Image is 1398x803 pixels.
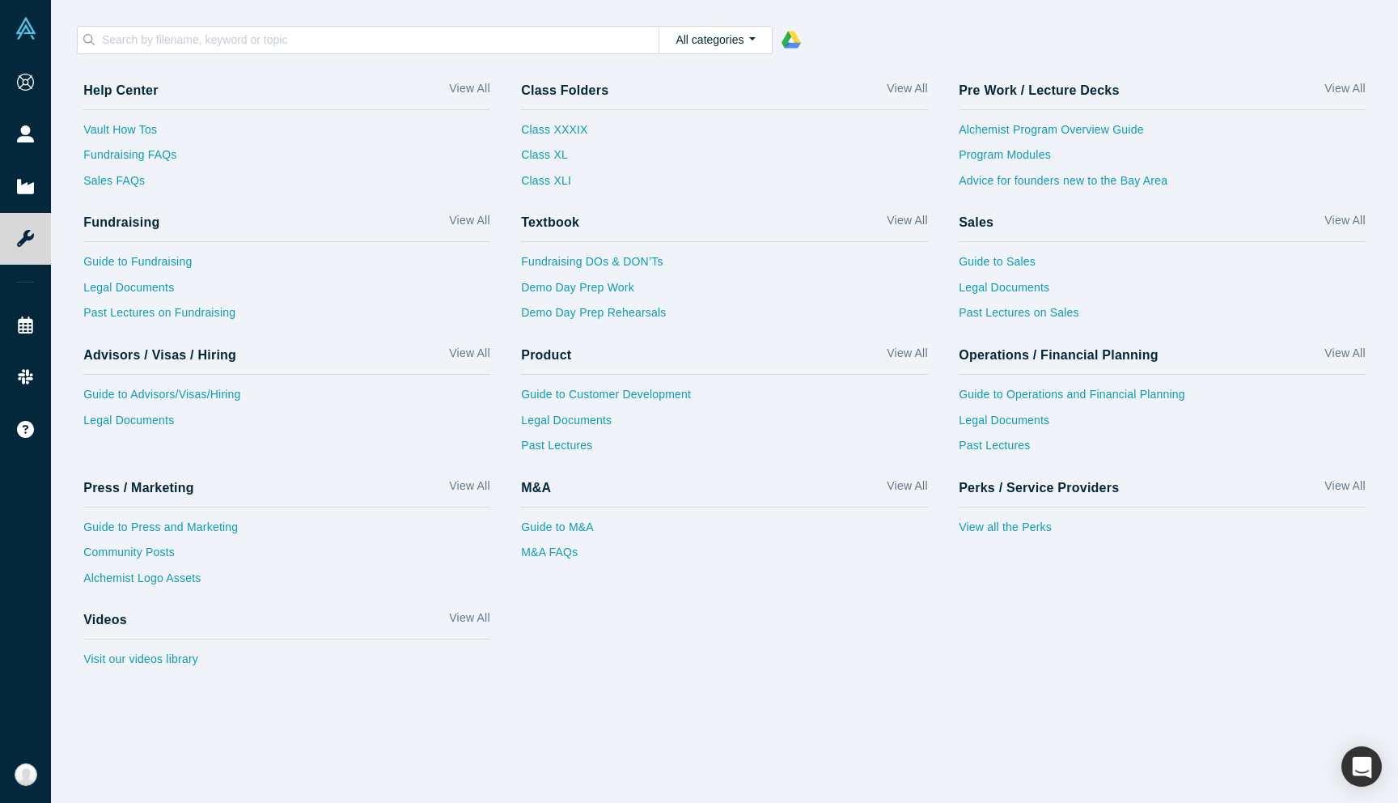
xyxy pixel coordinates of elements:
a: Class XXXIX [521,121,587,147]
a: Fundraising DOs & DON’Ts [521,253,928,279]
a: Alchemist Logo Assets [83,570,490,596]
a: Vault How Tos [83,121,490,147]
a: Guide to Advisors/Visas/Hiring [83,386,490,412]
a: M&A FAQs [521,544,928,570]
button: All categories [659,26,773,54]
a: View All [449,345,489,368]
a: Legal Documents [959,412,1366,438]
a: View All [1324,345,1365,368]
a: Community Posts [83,544,490,570]
h4: Press / Marketing [83,480,194,495]
a: Guide to Customer Development [521,386,928,412]
a: View All [887,80,927,104]
a: Guide to Press and Marketing [83,519,490,545]
a: Past Lectures [959,437,1366,463]
a: Class XL [521,147,587,172]
a: Class XLI [521,172,587,198]
a: Guide to Fundraising [83,253,490,279]
a: View All [1324,478,1365,501]
a: View All [887,478,927,501]
h4: Pre Work / Lecture Decks [959,83,1119,98]
h4: Videos [83,612,127,627]
a: View All [449,478,489,501]
h4: Textbook [521,215,579,230]
a: Guide to Operations and Financial Planning [959,386,1366,412]
h4: M&A [521,480,551,495]
a: Demo Day Prep Rehearsals [521,304,928,330]
h4: Advisors / Visas / Hiring [83,347,236,363]
a: View all the Perks [959,519,1366,545]
h4: Perks / Service Providers [959,480,1119,495]
a: Program Modules [959,147,1366,172]
img: Taylor Cordoba's Account [15,763,37,786]
a: Visit our videos library [83,651,490,677]
a: Advice for founders new to the Bay Area [959,172,1366,198]
h4: Help Center [83,83,158,98]
a: Alchemist Program Overview Guide [959,121,1366,147]
a: Past Lectures on Fundraising [83,304,490,330]
a: Legal Documents [83,279,490,305]
a: Past Lectures on Sales [959,304,1366,330]
h4: Class Folders [521,83,608,98]
a: View All [1324,212,1365,236]
a: Legal Documents [83,412,490,438]
a: View All [887,212,927,236]
a: Fundraising FAQs [83,147,490,172]
a: Guide to Sales [959,253,1366,279]
a: Guide to M&A [521,519,928,545]
img: Alchemist Vault Logo [15,17,37,40]
a: View All [449,80,489,104]
h4: Fundraising [83,215,159,230]
h4: Product [521,347,571,363]
a: View All [887,345,927,368]
a: View All [449,610,489,633]
a: View All [449,212,489,236]
a: Legal Documents [959,279,1366,305]
a: Sales FAQs [83,172,490,198]
a: View All [1324,80,1365,104]
h4: Operations / Financial Planning [959,347,1159,363]
a: Demo Day Prep Work [521,279,928,305]
a: Legal Documents [521,412,928,438]
input: Search by filename, keyword or topic [100,29,659,50]
a: Past Lectures [521,437,928,463]
h4: Sales [959,215,993,230]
